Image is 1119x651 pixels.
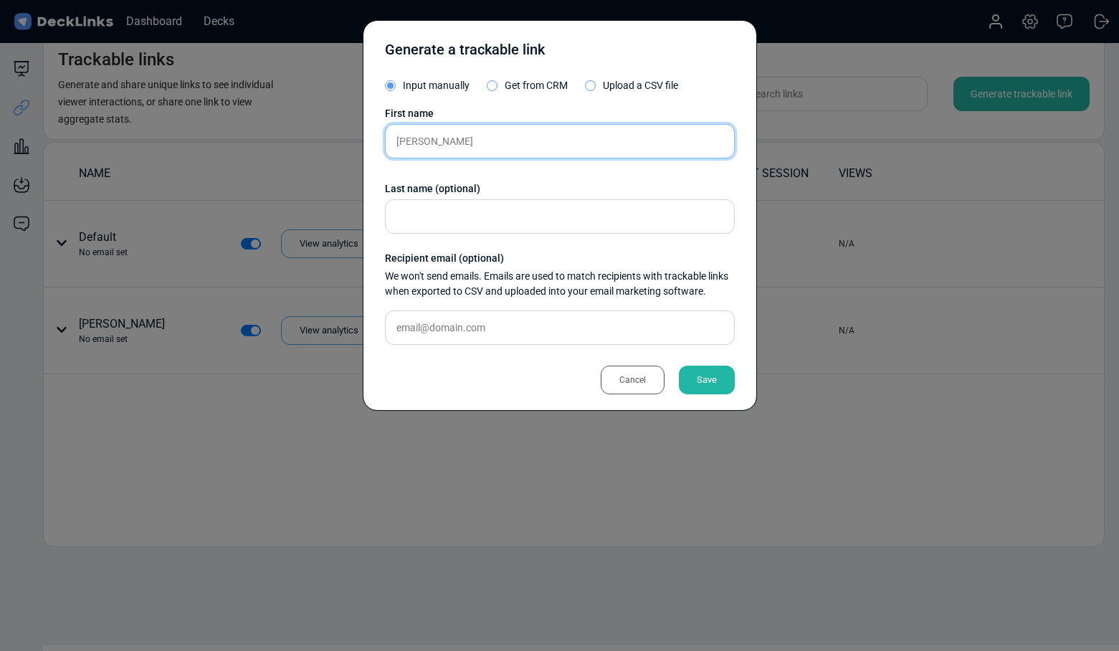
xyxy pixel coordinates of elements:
[505,80,568,91] span: Get from CRM
[385,181,735,196] div: Last name (optional)
[385,251,735,266] div: Recipient email (optional)
[385,39,545,67] div: Generate a trackable link
[385,310,735,345] input: email@domain.com
[603,80,678,91] span: Upload a CSV file
[679,366,735,394] div: Save
[385,269,735,299] div: We won't send emails. Emails are used to match recipients with trackable links when exported to C...
[403,80,470,91] span: Input manually
[385,106,735,121] div: First name
[601,366,665,394] div: Cancel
